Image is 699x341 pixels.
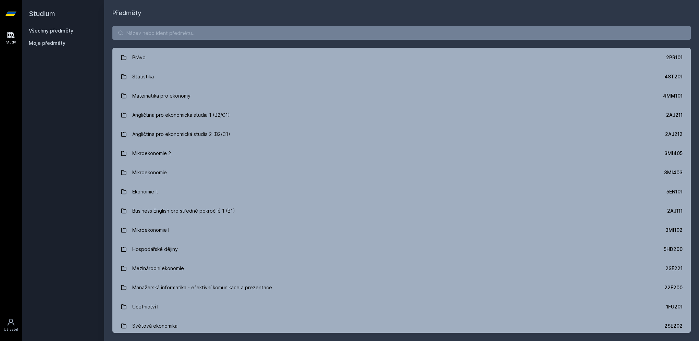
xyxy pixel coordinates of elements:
a: Mikroekonomie 3MI403 [112,163,691,182]
div: 1FU201 [666,303,683,310]
a: Study [1,27,21,48]
div: Mikroekonomie I [132,223,169,237]
span: Moje předměty [29,40,65,47]
a: Světová ekonomika 2SE202 [112,316,691,336]
div: 2SE221 [665,265,683,272]
div: 2AJ211 [666,112,683,118]
a: Mezinárodní ekonomie 2SE221 [112,259,691,278]
div: Mezinárodní ekonomie [132,262,184,275]
div: 4MM101 [663,92,683,99]
div: Manažerská informatika - efektivní komunikace a prezentace [132,281,272,294]
div: Angličtina pro ekonomická studia 2 (B2/C1) [132,127,230,141]
a: Angličtina pro ekonomická studia 1 (B2/C1) 2AJ211 [112,105,691,125]
input: Název nebo ident předmětu… [112,26,691,40]
div: Ekonomie I. [132,185,158,199]
div: 3MI102 [665,227,683,233]
a: Právo 2PR101 [112,48,691,67]
a: Hospodářské dějiny 5HD200 [112,240,691,259]
h1: Předměty [112,8,691,18]
div: Angličtina pro ekonomická studia 1 (B2/C1) [132,108,230,122]
a: Manažerská informatika - efektivní komunikace a prezentace 22F200 [112,278,691,297]
div: 5EN101 [666,188,683,195]
div: 2AJ212 [665,131,683,138]
div: Statistika [132,70,154,84]
div: Matematika pro ekonomy [132,89,191,103]
a: Všechny předměty [29,28,73,34]
a: Ekonomie I. 5EN101 [112,182,691,201]
div: Právo [132,51,146,64]
div: 2AJ111 [667,207,683,214]
a: Mikroekonomie I 3MI102 [112,220,691,240]
a: Matematika pro ekonomy 4MM101 [112,86,691,105]
div: 5HD200 [664,246,683,253]
div: Světová ekonomika [132,319,177,333]
div: Mikroekonomie [132,166,167,179]
div: 3MI403 [664,169,683,176]
div: Hospodářské dějiny [132,242,178,256]
div: Uživatel [4,327,18,332]
div: 4ST201 [664,73,683,80]
div: Mikroekonomie 2 [132,147,171,160]
div: Účetnictví I. [132,300,160,314]
a: Statistika 4ST201 [112,67,691,86]
div: 22F200 [664,284,683,291]
div: 3MI405 [664,150,683,157]
a: Účetnictví I. 1FU201 [112,297,691,316]
a: Angličtina pro ekonomická studia 2 (B2/C1) 2AJ212 [112,125,691,144]
a: Mikroekonomie 2 3MI405 [112,144,691,163]
div: Study [6,40,16,45]
a: Uživatel [1,315,21,336]
div: Business English pro středně pokročilé 1 (B1) [132,204,235,218]
a: Business English pro středně pokročilé 1 (B1) 2AJ111 [112,201,691,220]
div: 2PR101 [666,54,683,61]
div: 2SE202 [664,323,683,329]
